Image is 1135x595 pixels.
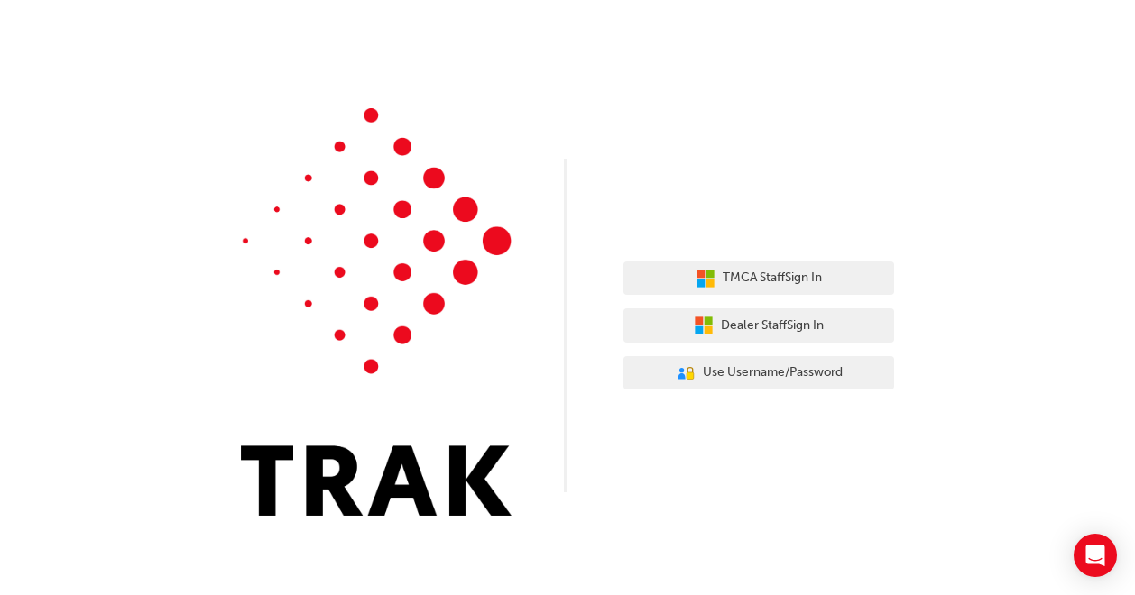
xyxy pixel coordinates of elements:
span: TMCA Staff Sign In [723,268,822,288]
button: Dealer StaffSign In [623,308,894,343]
button: TMCA StaffSign In [623,261,894,296]
button: Use Username/Password [623,356,894,390]
div: Open Intercom Messenger [1074,534,1117,577]
span: Use Username/Password [703,362,843,383]
img: Trak [241,108,512,516]
span: Dealer Staff Sign In [721,316,824,336]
